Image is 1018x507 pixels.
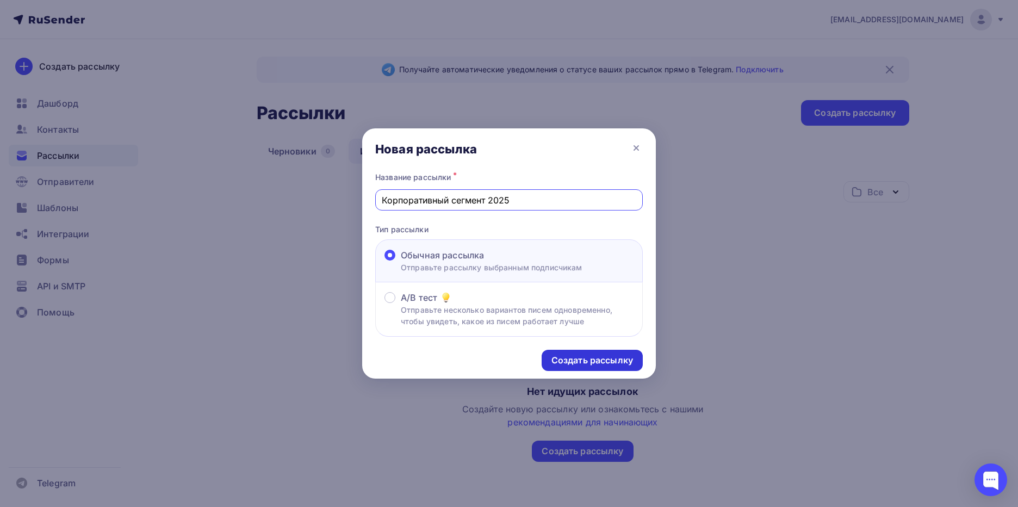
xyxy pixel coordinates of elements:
p: Отправьте рассылку выбранным подписчикам [401,262,582,273]
span: Обычная рассылка [401,249,484,262]
span: A/B тест [401,291,437,304]
div: Новая рассылка [375,141,477,157]
p: Тип рассылки [375,224,643,235]
div: Название рассылки [375,170,643,185]
div: Создать рассылку [551,354,633,367]
p: Отправьте несколько вариантов писем одновременно, чтобы увидеть, какое из писем работает лучше [401,304,634,327]
input: Придумайте название рассылки [382,194,637,207]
